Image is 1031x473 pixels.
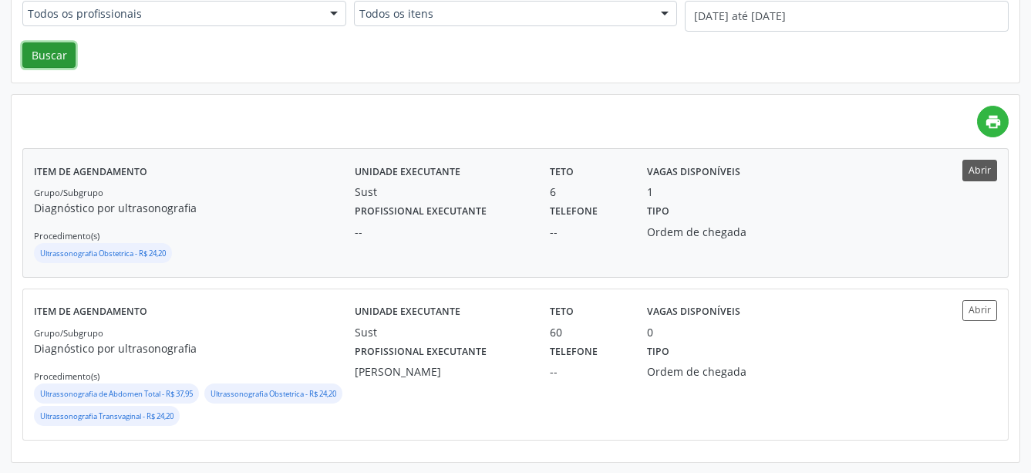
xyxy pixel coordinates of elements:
[40,411,174,421] small: Ultrassonografia Transvaginal - R$ 24,20
[647,300,740,324] label: Vagas disponíveis
[962,160,997,181] button: Abrir
[647,200,669,224] label: Tipo
[22,42,76,69] button: Buscar
[647,224,771,240] div: Ordem de chegada
[28,6,315,22] span: Todos os profissionais
[550,160,574,184] label: Teto
[550,340,598,364] label: Telefone
[34,370,99,382] small: Procedimento(s)
[34,230,99,242] small: Procedimento(s)
[647,363,771,380] div: Ordem de chegada
[977,106,1009,137] a: print
[355,224,527,240] div: --
[550,363,625,380] div: --
[550,224,625,240] div: --
[647,340,669,364] label: Tipo
[34,187,103,198] small: Grupo/Subgrupo
[685,1,1009,32] input: Selecione um intervalo
[34,340,355,356] p: Diagnóstico por ultrasonografia
[985,113,1002,130] i: print
[34,160,147,184] label: Item de agendamento
[359,6,646,22] span: Todos os itens
[550,300,574,324] label: Teto
[647,324,653,340] div: 0
[550,184,625,200] div: 6
[34,300,147,324] label: Item de agendamento
[550,324,625,340] div: 60
[355,300,460,324] label: Unidade executante
[355,340,487,364] label: Profissional executante
[40,248,166,258] small: Ultrassonografia Obstetrica - R$ 24,20
[647,160,740,184] label: Vagas disponíveis
[211,389,336,399] small: Ultrassonografia Obstetrica - R$ 24,20
[962,300,997,321] button: Abrir
[355,160,460,184] label: Unidade executante
[647,184,653,200] div: 1
[40,389,193,399] small: Ultrassonografia de Abdomen Total - R$ 37,95
[550,200,598,224] label: Telefone
[355,200,487,224] label: Profissional executante
[355,324,527,340] div: Sust
[34,200,355,216] p: Diagnóstico por ultrasonografia
[355,363,527,380] div: [PERSON_NAME]
[355,184,527,200] div: Sust
[34,327,103,339] small: Grupo/Subgrupo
